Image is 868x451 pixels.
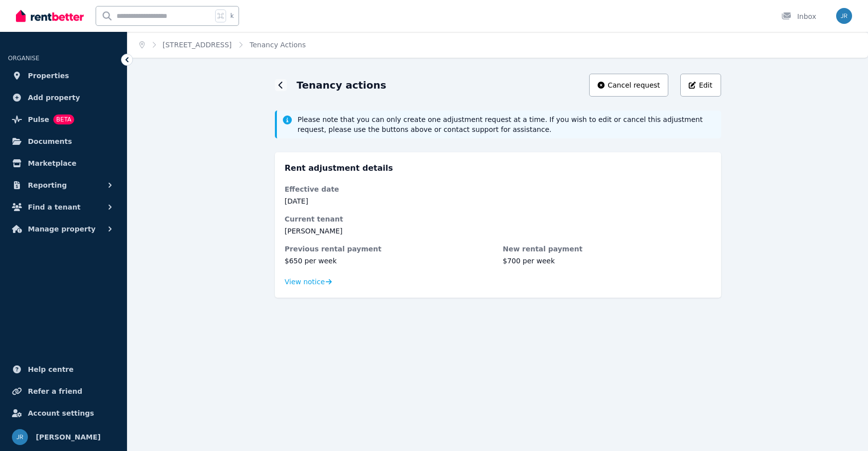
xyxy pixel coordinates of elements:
[8,55,39,62] span: ORGANISE
[28,113,49,125] span: Pulse
[285,226,711,236] dd: [PERSON_NAME]
[8,359,119,379] a: Help centre
[8,110,119,129] a: PulseBETA
[285,162,711,174] h3: Rent adjustment details
[28,223,96,235] span: Manage property
[28,157,76,169] span: Marketplace
[285,244,493,254] dt: Previous rental payment
[285,277,325,287] span: View notice
[781,11,816,21] div: Inbox
[8,153,119,173] a: Marketplace
[680,74,721,97] button: Edit
[608,80,660,90] span: Cancel request
[28,385,82,397] span: Refer a friend
[28,135,72,147] span: Documents
[28,92,80,104] span: Add property
[8,175,119,195] button: Reporting
[28,407,94,419] span: Account settings
[836,8,852,24] img: Jody Rigby
[8,381,119,401] a: Refer a friend
[298,114,715,134] span: Please note that you can only create one adjustment request at a time. If you wish to edit or can...
[503,256,711,266] dd: $700 per week
[16,8,84,23] img: RentBetter
[8,88,119,108] a: Add property
[8,66,119,86] a: Properties
[12,429,28,445] img: Jody Rigby
[28,363,74,375] span: Help centre
[230,12,234,20] span: k
[285,256,493,266] dd: $650 per week
[834,417,858,441] iframe: Intercom live chat
[163,41,232,49] a: [STREET_ADDRESS]
[53,114,74,124] span: BETA
[589,74,668,97] button: Cancel request
[285,214,711,224] dt: Current tenant
[8,197,119,217] button: Find a tenant
[28,201,81,213] span: Find a tenant
[36,431,101,443] span: [PERSON_NAME]
[28,70,69,82] span: Properties
[28,179,67,191] span: Reporting
[285,277,332,287] div: View notice
[285,184,711,194] dt: Effective date
[8,219,119,239] button: Manage property
[699,80,712,90] span: Edit
[249,40,306,50] span: Tenancy Actions
[297,78,386,92] h1: Tenancy actions
[8,131,119,151] a: Documents
[285,196,711,206] dd: [DATE]
[8,403,119,423] a: Account settings
[503,244,711,254] dt: New rental payment
[127,32,318,58] nav: Breadcrumb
